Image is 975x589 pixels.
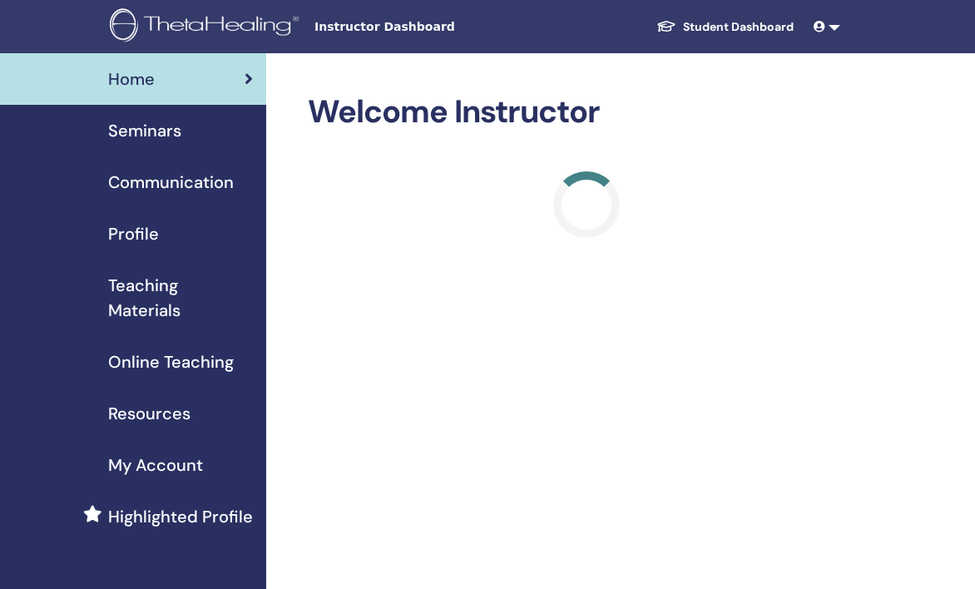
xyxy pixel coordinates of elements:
[308,93,865,131] h2: Welcome Instructor
[108,453,203,478] span: My Account
[108,221,159,246] span: Profile
[108,504,253,529] span: Highlighted Profile
[108,67,155,92] span: Home
[314,18,564,36] span: Instructor Dashboard
[108,273,253,323] span: Teaching Materials
[108,118,181,143] span: Seminars
[108,349,234,374] span: Online Teaching
[656,19,676,33] img: graduation-cap-white.svg
[108,170,234,195] span: Communication
[108,401,191,426] span: Resources
[643,12,807,42] a: Student Dashboard
[110,8,304,46] img: logo.png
